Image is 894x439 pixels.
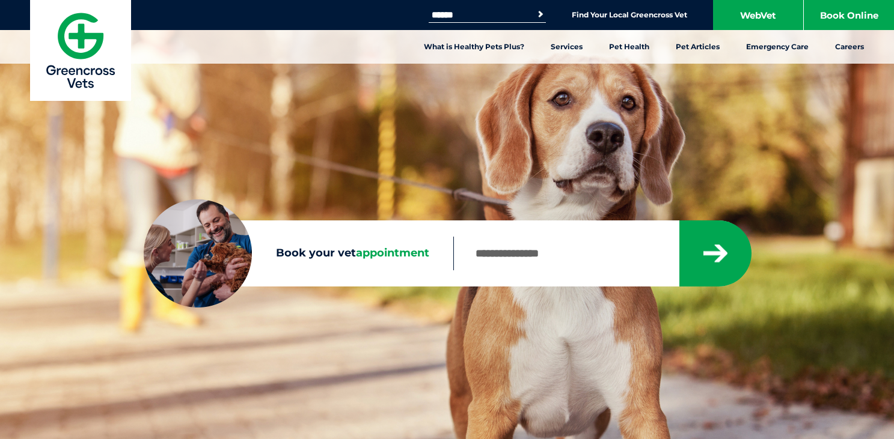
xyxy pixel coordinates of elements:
a: Careers [822,30,877,64]
a: Find Your Local Greencross Vet [572,10,687,20]
a: Pet Health [596,30,663,64]
a: Emergency Care [733,30,822,64]
a: What is Healthy Pets Plus? [411,30,537,64]
button: Search [534,8,547,20]
a: Services [537,30,596,64]
a: Pet Articles [663,30,733,64]
label: Book your vet [144,244,453,262]
span: appointment [356,246,429,259]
